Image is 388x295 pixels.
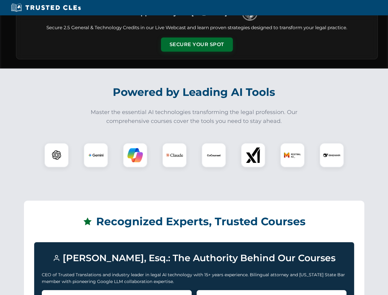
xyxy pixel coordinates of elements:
[123,143,147,167] div: Copilot
[284,147,301,164] img: Mistral AI Logo
[34,211,354,232] h2: Recognized Experts, Trusted Courses
[245,147,261,163] img: xAI Logo
[88,147,104,163] img: Gemini Logo
[9,3,83,12] img: Trusted CLEs
[84,143,108,167] div: Gemini
[161,37,233,52] button: Secure Your Spot
[127,147,143,163] img: Copilot Logo
[42,271,347,285] p: CEO of Trusted Translations and industry leader in legal AI technology with 15+ years experience....
[280,143,305,167] div: Mistral AI
[206,147,221,163] img: CoCounsel Logo
[87,108,302,126] p: Master the essential AI technologies transforming the legal profession. Our comprehensive courses...
[42,250,347,266] h3: [PERSON_NAME], Esq.: The Authority Behind Our Courses
[44,143,69,167] div: ChatGPT
[202,143,226,167] div: CoCounsel
[323,147,340,164] img: DeepSeek Logo
[24,81,364,103] h2: Powered by Leading AI Tools
[48,146,65,164] img: ChatGPT Logo
[319,143,344,167] div: DeepSeek
[162,143,187,167] div: Claude
[241,143,265,167] div: xAI
[24,24,370,31] p: Secure 2.5 General & Technology Credits in our Live Webcast and learn proven strategies designed ...
[166,147,183,164] img: Claude Logo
